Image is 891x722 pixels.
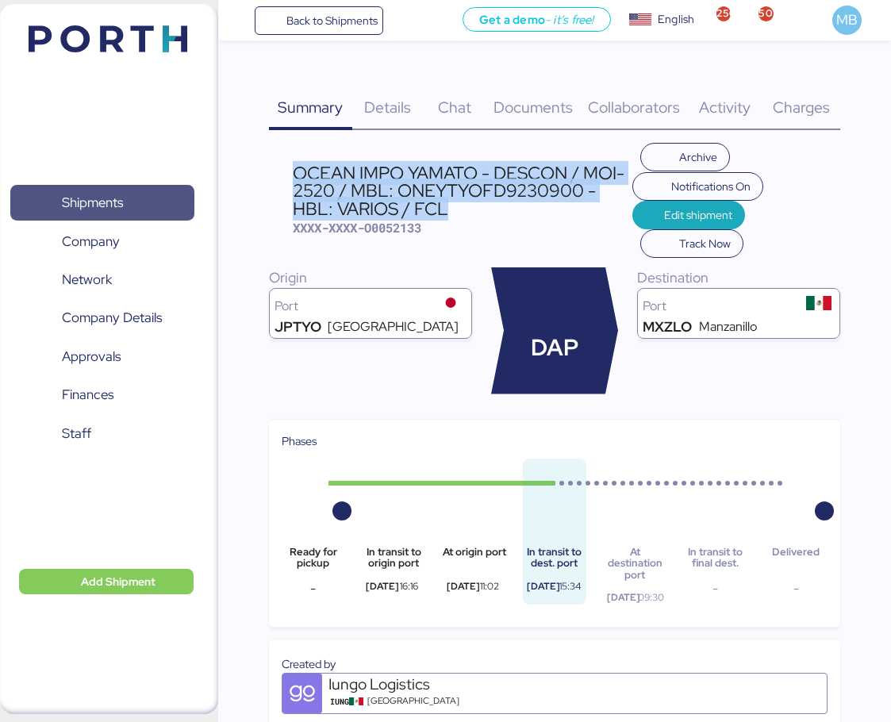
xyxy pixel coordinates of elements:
div: Ready for pickup [282,547,345,570]
div: [DATE] [523,579,564,593]
div: - [684,579,747,598]
a: Finances [10,377,194,413]
button: Archive [640,143,731,171]
span: Details [364,97,411,117]
div: - [764,579,828,598]
div: 15:34 [554,579,586,593]
button: Add Shipment [19,569,194,594]
span: Finances [62,383,113,406]
span: DAP [531,331,578,365]
div: Created by [282,655,828,673]
div: Phases [282,432,828,450]
span: Company Details [62,306,162,329]
span: Activity [699,97,751,117]
div: Iungo Logistics [328,674,519,695]
span: Company [62,230,120,253]
div: [DATE] [362,579,403,593]
a: Staff [10,416,194,452]
div: In transit to origin port [362,547,425,570]
div: Destination [637,267,840,288]
div: MXZLO [643,321,692,333]
div: At destination port [603,547,666,581]
div: JPTYO [275,321,321,333]
a: Shipments [10,185,194,221]
div: 11:02 [474,579,506,593]
button: Edit shipment [632,201,746,229]
span: Chat [438,97,471,117]
span: Edit shipment [664,205,732,225]
div: In transit to final dest. [684,547,747,570]
span: XXXX-XXXX-O0052133 [293,220,421,236]
div: Delivered [764,547,828,570]
span: Shipments [62,191,123,214]
div: 09:30 [635,590,667,605]
div: At origin port [443,547,506,570]
span: Network [62,268,112,291]
a: Back to Shipments [255,6,384,35]
span: Notifications On [671,177,751,196]
a: Company [10,223,194,259]
span: Add Shipment [81,572,156,591]
div: [DATE] [443,579,484,593]
div: Port [643,300,803,313]
span: Documents [494,97,573,117]
button: Track Now [640,229,744,258]
span: Collaborators [588,97,680,117]
a: Network [10,262,194,298]
div: OCEAN IMPO YAMATO - DESCON / MOI-2520 / MBL: ONEYTYOFD9230900 - HBL: VARIOS / FCL [293,164,632,217]
div: Origin [269,267,472,288]
span: Approvals [62,345,121,368]
a: Company Details [10,300,194,336]
div: [GEOGRAPHIC_DATA] [328,321,459,333]
div: English [658,11,694,28]
span: MB [836,10,858,30]
div: Port [275,300,435,313]
button: Menu [228,7,255,34]
span: [GEOGRAPHIC_DATA] [367,694,459,708]
a: Approvals [10,339,194,375]
span: Summary [278,97,343,117]
span: Archive [679,148,717,167]
span: Staff [62,422,91,445]
span: Track Now [679,234,731,253]
div: [DATE] [603,590,644,605]
div: - [282,579,345,598]
button: Notifications On [632,172,764,201]
span: Charges [773,97,830,117]
div: In transit to dest. port [523,547,586,570]
div: Manzanillo [699,321,757,333]
span: Back to Shipments [286,11,378,30]
div: 16:16 [393,579,425,593]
